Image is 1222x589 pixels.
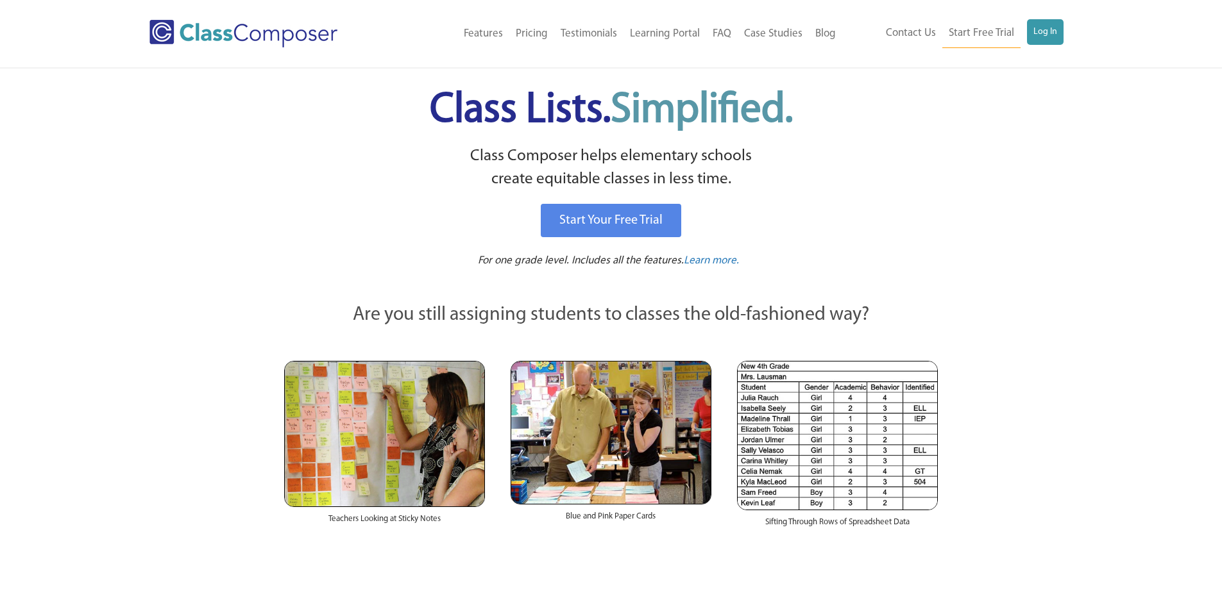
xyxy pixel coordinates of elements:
p: Class Composer helps elementary schools create equitable classes in less time. [282,145,940,192]
img: Spreadsheets [737,361,938,510]
span: Class Lists. [430,90,793,131]
a: Contact Us [879,19,942,47]
div: Blue and Pink Paper Cards [511,504,711,535]
div: Teachers Looking at Sticky Notes [284,507,485,538]
img: Blue and Pink Paper Cards [511,361,711,504]
p: Are you still assigning students to classes the old-fashioned way? [284,301,938,329]
a: FAQ [706,20,738,48]
a: Learning Portal [624,20,706,48]
a: Learn more. [684,253,739,269]
a: Log In [1027,19,1064,45]
div: Sifting Through Rows of Spreadsheet Data [737,510,938,541]
img: Class Composer [149,20,337,47]
a: Pricing [509,20,554,48]
a: Features [457,20,509,48]
span: Start Your Free Trial [559,214,663,227]
img: Teachers Looking at Sticky Notes [284,361,485,507]
span: Learn more. [684,255,739,266]
a: Blog [809,20,842,48]
nav: Header Menu [390,20,842,48]
a: Start Your Free Trial [541,204,681,237]
span: For one grade level. Includes all the features. [478,255,684,266]
span: Simplified. [611,90,793,131]
nav: Header Menu [842,19,1064,48]
a: Testimonials [554,20,624,48]
a: Start Free Trial [942,19,1021,48]
a: Case Studies [738,20,809,48]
